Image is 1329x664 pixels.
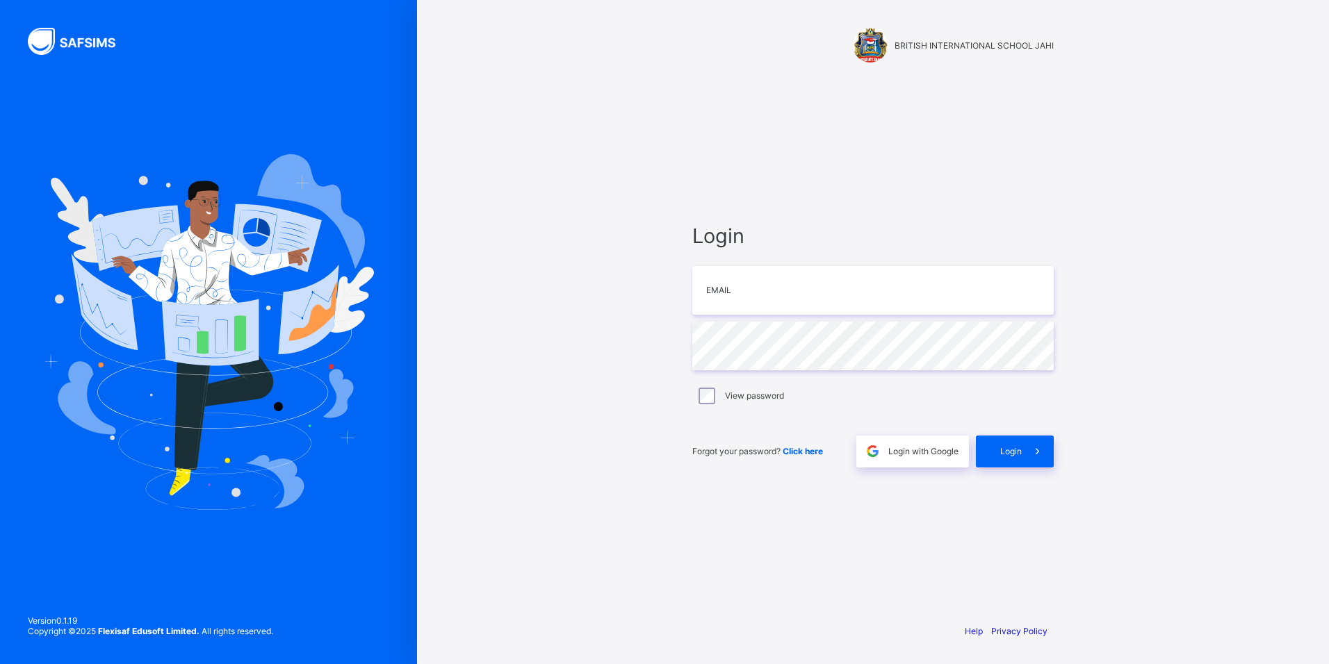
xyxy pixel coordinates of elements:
img: google.396cfc9801f0270233282035f929180a.svg [865,443,881,459]
span: Login with Google [888,446,959,456]
a: Privacy Policy [991,626,1047,636]
strong: Flexisaf Edusoft Limited. [98,626,199,636]
span: Login [1000,446,1022,456]
span: Version 0.1.19 [28,615,273,626]
img: Hero Image [43,154,374,510]
span: Forgot your password? [692,446,823,456]
span: BRITISH INTERNATIONAL SCHOOL JAHI [895,40,1054,51]
img: SAFSIMS Logo [28,28,132,55]
a: Help [965,626,983,636]
span: Copyright © 2025 All rights reserved. [28,626,273,636]
a: Click here [783,446,823,456]
span: Login [692,224,1054,248]
label: View password [725,390,784,401]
